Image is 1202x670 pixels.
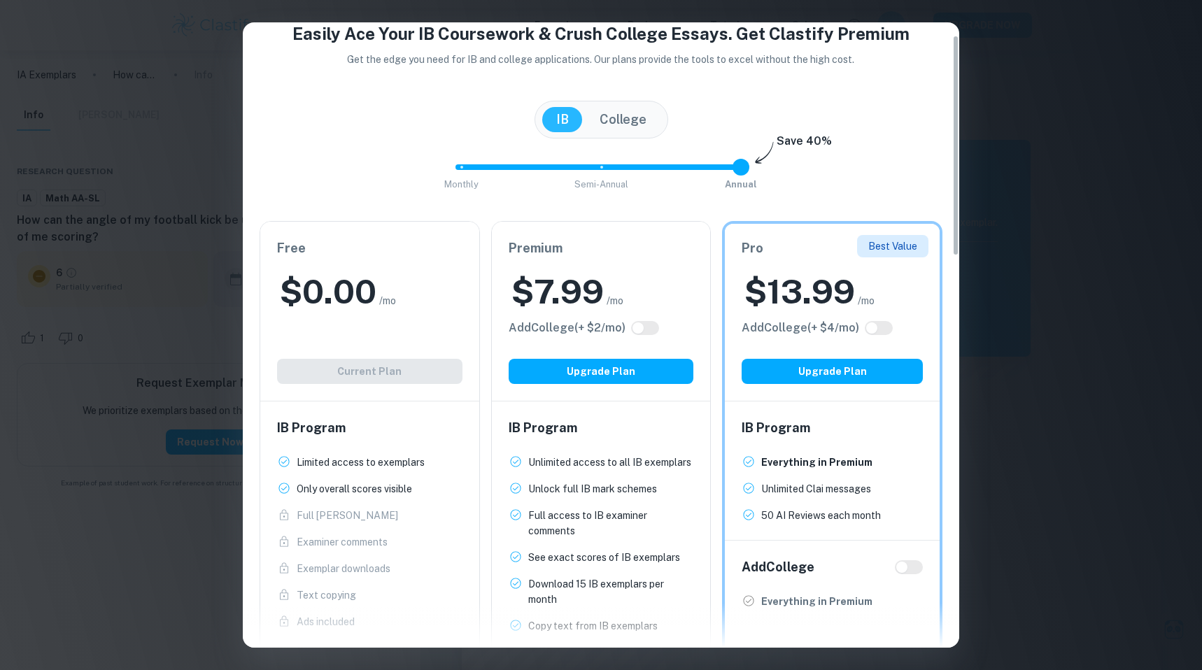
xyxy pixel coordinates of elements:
p: Full access to IB examiner comments [528,508,694,539]
p: Text copying [297,587,356,603]
p: 50 AI Reviews each month [761,508,881,523]
p: Only overall scores visible [297,481,412,497]
h6: IB Program [742,418,923,438]
span: Annual [725,179,757,190]
p: Get the edge you need for IB and college applications. Our plans provide the tools to excel witho... [328,52,875,67]
p: Unlimited Clai messages [761,481,871,497]
span: Semi-Annual [574,179,628,190]
span: /mo [607,293,623,308]
p: Exemplar downloads [297,561,390,576]
p: Everything in Premium [761,594,872,609]
p: Unlimited access to all IB exemplars [528,455,691,470]
button: Upgrade Plan [742,359,923,384]
p: Best Value [868,238,917,254]
h2: $ 0.00 [280,269,376,314]
h6: Click to see all the additional College features. [742,320,859,336]
p: Unlock full IB mark schemes [528,481,657,497]
img: subscription-arrow.svg [755,141,774,165]
p: Examiner comments [297,534,388,550]
p: Full [PERSON_NAME] [297,508,398,523]
h6: IB Program [277,418,462,438]
button: College [586,107,660,132]
h6: Free [277,238,462,258]
p: Download 15 IB exemplars per month [528,576,694,607]
p: Everything in Premium [761,455,872,470]
p: Limited access to exemplars [297,455,425,470]
h6: Pro [742,238,923,258]
h6: Save 40% [777,133,832,157]
h4: Easily Ace Your IB Coursework & Crush College Essays. Get Clastify Premium [260,21,942,46]
span: /mo [379,293,396,308]
span: Monthly [444,179,479,190]
h2: $ 7.99 [511,269,604,314]
h6: Add College [742,557,814,577]
span: /mo [858,293,875,308]
button: Upgrade Plan [509,359,694,384]
h2: $ 13.99 [744,269,855,314]
h6: Premium [509,238,694,258]
h6: IB Program [509,418,694,438]
button: IB [542,107,583,132]
p: See exact scores of IB exemplars [528,550,680,565]
h6: Click to see all the additional College features. [509,320,625,336]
